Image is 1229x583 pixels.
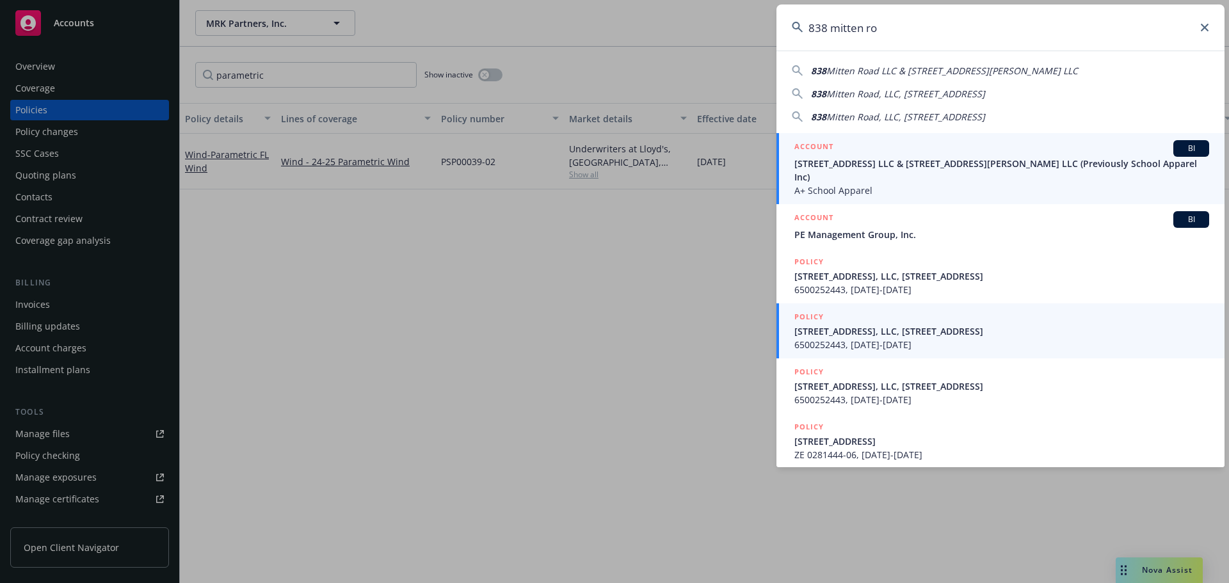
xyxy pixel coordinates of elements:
[794,283,1209,296] span: 6500252443, [DATE]-[DATE]
[811,88,826,100] span: 838
[794,269,1209,283] span: [STREET_ADDRESS], LLC, [STREET_ADDRESS]
[794,338,1209,351] span: 6500252443, [DATE]-[DATE]
[794,211,833,227] h5: ACCOUNT
[776,133,1225,204] a: ACCOUNTBI[STREET_ADDRESS] LLC & [STREET_ADDRESS][PERSON_NAME] LLC (Previously School Apparel Inc)...
[826,111,985,123] span: Mitten Road, LLC, [STREET_ADDRESS]
[1178,143,1204,154] span: BI
[826,88,985,100] span: Mitten Road, LLC, [STREET_ADDRESS]
[811,111,826,123] span: 838
[794,184,1209,197] span: A+ School Apparel
[776,303,1225,358] a: POLICY[STREET_ADDRESS], LLC, [STREET_ADDRESS]6500252443, [DATE]-[DATE]
[794,435,1209,448] span: [STREET_ADDRESS]
[794,365,824,378] h5: POLICY
[794,379,1209,393] span: [STREET_ADDRESS], LLC, [STREET_ADDRESS]
[794,255,824,268] h5: POLICY
[1178,214,1204,225] span: BI
[776,413,1225,468] a: POLICY[STREET_ADDRESS]ZE 0281444-06, [DATE]-[DATE]
[794,420,824,433] h5: POLICY
[794,393,1209,406] span: 6500252443, [DATE]-[DATE]
[776,204,1225,248] a: ACCOUNTBIPE Management Group, Inc.
[776,4,1225,51] input: Search...
[794,324,1209,338] span: [STREET_ADDRESS], LLC, [STREET_ADDRESS]
[794,310,824,323] h5: POLICY
[794,140,833,156] h5: ACCOUNT
[826,65,1078,77] span: Mitten Road LLC & [STREET_ADDRESS][PERSON_NAME] LLC
[776,358,1225,413] a: POLICY[STREET_ADDRESS], LLC, [STREET_ADDRESS]6500252443, [DATE]-[DATE]
[794,228,1209,241] span: PE Management Group, Inc.
[794,157,1209,184] span: [STREET_ADDRESS] LLC & [STREET_ADDRESS][PERSON_NAME] LLC (Previously School Apparel Inc)
[794,448,1209,461] span: ZE 0281444-06, [DATE]-[DATE]
[776,248,1225,303] a: POLICY[STREET_ADDRESS], LLC, [STREET_ADDRESS]6500252443, [DATE]-[DATE]
[811,65,826,77] span: 838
